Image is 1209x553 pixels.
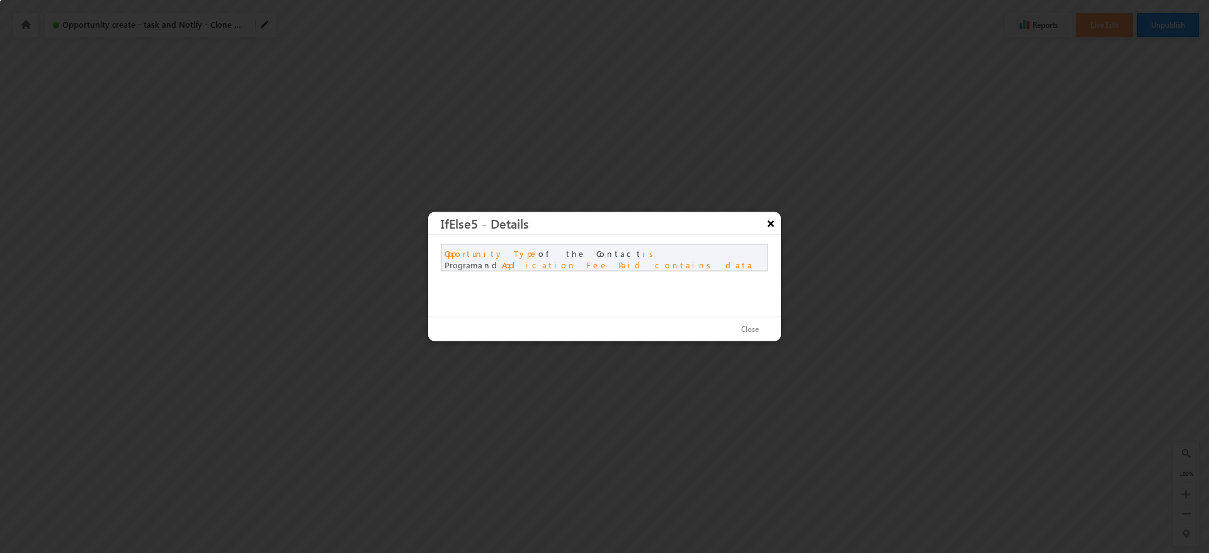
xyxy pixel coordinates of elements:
span: Program [445,259,478,270]
span: is [642,248,658,259]
span: Application Fee Paid [502,259,645,270]
button: Close [729,321,771,339]
button: × [761,212,781,234]
span: Opportunity Type [445,248,538,259]
span: contains data [655,259,754,270]
span: of the Contact and [445,248,754,270]
h3: IfElse5 - Details [441,212,781,234]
